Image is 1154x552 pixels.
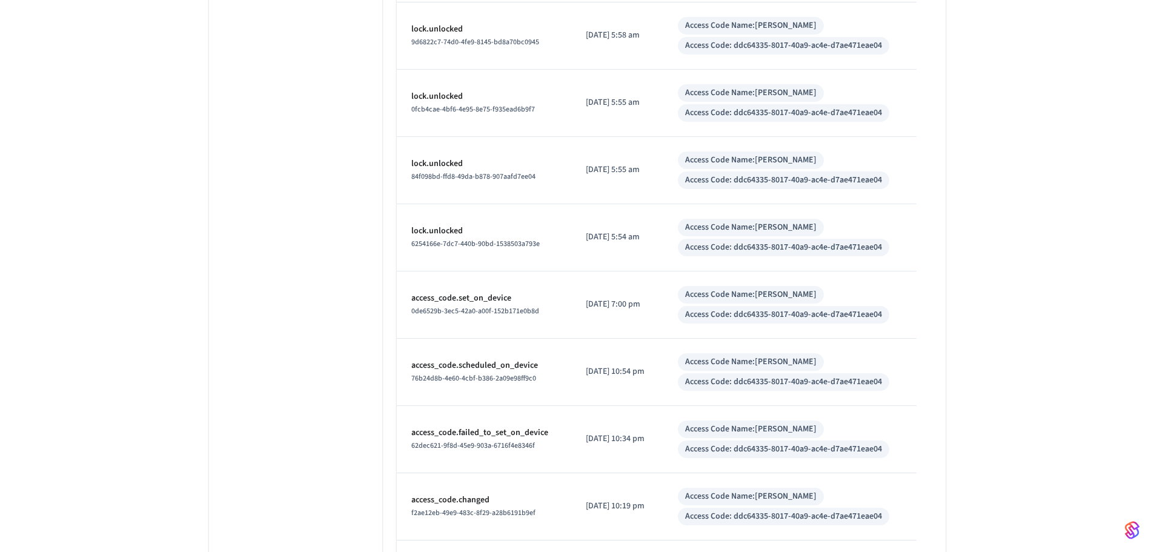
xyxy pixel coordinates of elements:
div: Access Code Name: [PERSON_NAME] [685,221,817,234]
span: 0de6529b-3ec5-42a0-a00f-152b171e0b8d [411,306,539,316]
p: [DATE] 10:34 pm [586,433,649,445]
span: 6254166e-7dc7-440b-90bd-1538503a793e [411,239,540,249]
p: access_code.set_on_device [411,292,557,305]
p: lock.unlocked [411,158,557,170]
div: Access Code Name: [PERSON_NAME] [685,87,817,99]
div: Access Code: ddc64335-8017-40a9-ac4e-d7ae471eae04 [685,107,882,119]
p: [DATE] 5:54 am [586,231,649,244]
span: 62dec621-9f8d-45e9-903a-6716f4e8346f [411,441,535,451]
p: lock.unlocked [411,23,557,36]
div: Access Code Name: [PERSON_NAME] [685,288,817,301]
div: Access Code: ddc64335-8017-40a9-ac4e-d7ae471eae04 [685,510,882,523]
div: Access Code Name: [PERSON_NAME] [685,19,817,32]
p: [DATE] 5:55 am [586,96,649,109]
span: 9d6822c7-74d0-4fe9-8145-bd8a70bc0945 [411,37,539,47]
p: [DATE] 7:00 pm [586,298,649,311]
div: Access Code Name: [PERSON_NAME] [685,154,817,167]
span: 84f098bd-ffd8-49da-b878-907aafd7ee04 [411,171,536,182]
div: Access Code Name: [PERSON_NAME] [685,356,817,368]
img: SeamLogoGradient.69752ec5.svg [1125,520,1139,540]
p: access_code.changed [411,494,557,507]
div: Access Code Name: [PERSON_NAME] [685,490,817,503]
p: [DATE] 5:58 am [586,29,649,42]
p: [DATE] 5:55 am [586,164,649,176]
span: 0fcb4cae-4bf6-4e95-8e75-f935ead6b9f7 [411,104,535,115]
div: Access Code: ddc64335-8017-40a9-ac4e-d7ae471eae04 [685,308,882,321]
p: access_code.failed_to_set_on_device [411,427,557,439]
span: 76b24d8b-4e60-4cbf-b386-2a09e98ff9c0 [411,373,536,384]
div: Access Code: ddc64335-8017-40a9-ac4e-d7ae471eae04 [685,376,882,388]
p: [DATE] 10:54 pm [586,365,649,378]
p: access_code.scheduled_on_device [411,359,557,372]
div: Access Code: ddc64335-8017-40a9-ac4e-d7ae471eae04 [685,443,882,456]
p: lock.unlocked [411,90,557,103]
div: Access Code: ddc64335-8017-40a9-ac4e-d7ae471eae04 [685,174,882,187]
div: Access Code Name: [PERSON_NAME] [685,423,817,436]
span: f2ae12eb-49e9-483c-8f29-a28b6191b9ef [411,508,536,518]
div: Access Code: ddc64335-8017-40a9-ac4e-d7ae471eae04 [685,241,882,254]
p: [DATE] 10:19 pm [586,500,649,513]
p: lock.unlocked [411,225,557,238]
div: Access Code: ddc64335-8017-40a9-ac4e-d7ae471eae04 [685,39,882,52]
